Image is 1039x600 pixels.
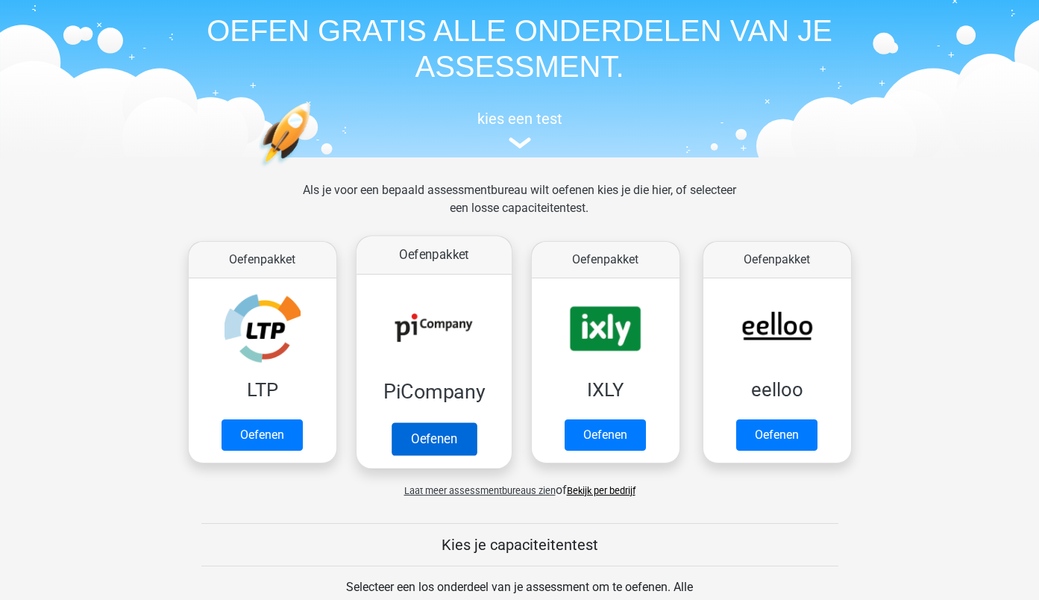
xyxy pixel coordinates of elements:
[509,137,531,149] img: assessment
[177,469,863,499] div: of
[291,181,748,235] div: Als je voor een bepaald assessmentbureau wilt oefenen kies je die hier, of selecteer een losse ca...
[259,102,368,237] img: oefenen
[567,485,635,496] a: Bekijk per bedrijf
[177,110,863,149] a: kies een test
[565,419,646,451] a: Oefenen
[177,110,863,128] h5: kies een test
[736,419,817,451] a: Oefenen
[177,13,863,84] h1: OEFEN GRATIS ALLE ONDERDELEN VAN JE ASSESSMENT.
[201,536,838,554] h5: Kies je capaciteitentest
[391,422,476,455] a: Oefenen
[404,485,556,496] span: Laat meer assessmentbureaus zien
[222,419,303,451] a: Oefenen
